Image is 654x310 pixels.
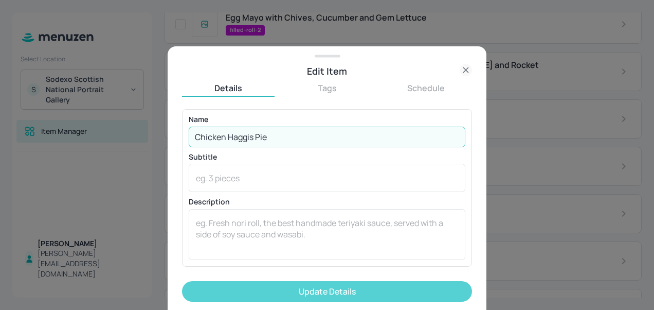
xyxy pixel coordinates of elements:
button: Tags [281,82,373,94]
input: eg. Chicken Teriyaki Sushi Roll [189,127,465,147]
div: Edit Item [182,64,472,78]
p: Description [189,198,465,205]
button: Schedule [379,82,472,94]
p: Subtitle [189,153,465,161]
button: Details [182,82,275,94]
p: Name [189,116,465,123]
button: Update Details [182,281,472,302]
